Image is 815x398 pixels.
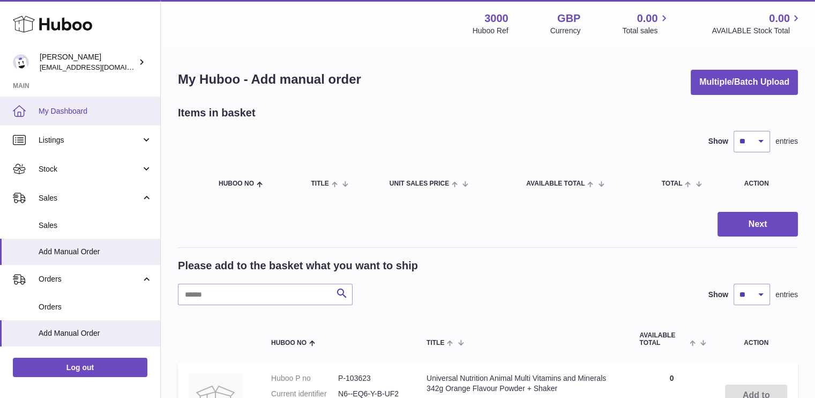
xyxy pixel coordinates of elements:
span: Huboo no [219,180,254,187]
span: entries [775,290,798,300]
a: Log out [13,358,147,377]
span: [EMAIL_ADDRESS][DOMAIN_NAME] [40,63,158,71]
span: Listings [39,135,141,145]
div: [PERSON_NAME] [40,52,136,72]
a: 0.00 AVAILABLE Stock Total [712,11,802,36]
span: Add Manual Order [39,328,152,338]
span: Sales [39,193,141,203]
span: AVAILABLE Total [639,332,687,346]
span: My Dashboard [39,106,152,116]
div: Action [744,180,787,187]
button: Next [717,212,798,237]
h2: Please add to the basket what you want to ship [178,259,418,273]
span: Add Manual Order [39,247,152,257]
span: Sales [39,220,152,231]
span: Title [427,340,444,347]
strong: GBP [557,11,580,26]
span: AVAILABLE Total [526,180,585,187]
dd: P-103623 [338,373,405,384]
label: Show [708,136,728,146]
a: 0.00 Total sales [622,11,670,36]
span: Orders [39,274,141,284]
span: Unit Sales Price [390,180,449,187]
span: 0.00 [637,11,658,26]
span: Total [662,180,683,187]
div: Currency [550,26,581,36]
span: AVAILABLE Stock Total [712,26,802,36]
img: help@finesupplement.com [13,54,29,70]
strong: 3000 [484,11,509,26]
span: Huboo no [271,340,306,347]
span: Orders [39,302,152,312]
span: Total sales [622,26,670,36]
div: Huboo Ref [473,26,509,36]
span: entries [775,136,798,146]
span: Stock [39,164,141,174]
h2: Items in basket [178,106,256,120]
dt: Huboo P no [271,373,338,384]
span: Title [311,180,328,187]
button: Multiple/Batch Upload [691,70,798,95]
h1: My Huboo - Add manual order [178,71,361,88]
th: Action [714,321,798,357]
label: Show [708,290,728,300]
span: 0.00 [769,11,790,26]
